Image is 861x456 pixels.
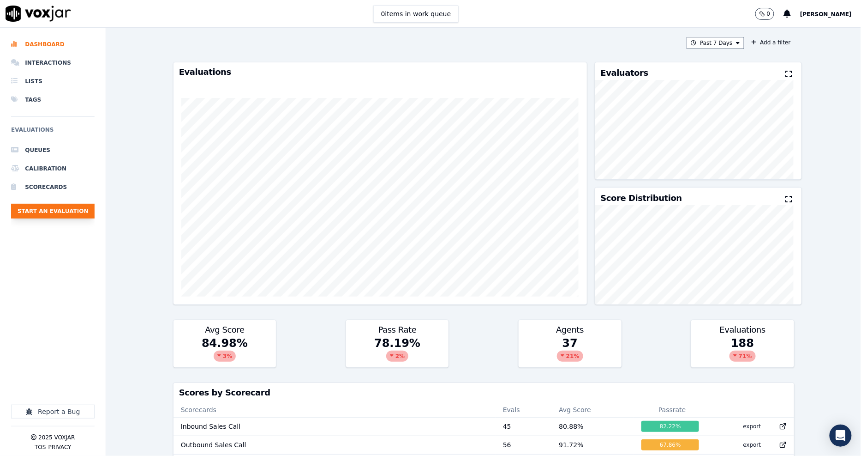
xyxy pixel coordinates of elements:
[11,54,95,72] a: Interactions
[496,402,551,417] th: Evals
[736,438,769,452] button: export
[800,11,852,18] span: [PERSON_NAME]
[11,72,95,91] a: Lists
[11,159,95,178] a: Calibration
[830,425,852,447] div: Open Intercom Messenger
[767,10,771,18] p: 0
[173,336,276,367] div: 84.98 %
[346,336,448,367] div: 78.19 %
[800,8,861,19] button: [PERSON_NAME]
[48,444,71,451] button: Privacy
[173,436,496,454] td: Outbound Sales Call
[11,405,95,419] button: Report a Bug
[496,417,551,436] td: 45
[11,141,95,159] a: Queues
[173,402,496,417] th: Scorecards
[11,124,95,141] h6: Evaluations
[386,351,408,362] div: 2 %
[352,326,443,334] h3: Pass Rate
[38,434,75,441] p: 2025 Voxjar
[729,351,756,362] div: 71 %
[551,402,634,417] th: Avg Score
[755,8,784,20] button: 0
[35,444,46,451] button: TOS
[496,436,551,454] td: 56
[179,389,789,397] h3: Scores by Scorecard
[11,91,95,109] a: Tags
[748,37,795,48] button: Add a filter
[601,69,648,77] h3: Evaluators
[179,68,581,76] h3: Evaluations
[173,417,496,436] td: Inbound Sales Call
[11,35,95,54] a: Dashboard
[634,402,710,417] th: Passrate
[687,37,744,49] button: Past 7 Days
[214,351,236,362] div: 3 %
[697,326,788,334] h3: Evaluations
[551,436,634,454] td: 91.72 %
[557,351,583,362] div: 21 %
[179,326,270,334] h3: Avg Score
[691,336,794,367] div: 188
[519,336,621,367] div: 37
[11,178,95,196] a: Scorecards
[524,326,616,334] h3: Agents
[736,419,769,434] button: export
[551,417,634,436] td: 80.88 %
[755,8,775,20] button: 0
[11,204,95,219] button: Start an Evaluation
[6,6,71,22] img: voxjar logo
[373,5,459,23] button: 0items in work queue
[601,194,682,202] h3: Score Distribution
[641,421,699,432] div: 82.22 %
[641,439,699,450] div: 67.86 %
